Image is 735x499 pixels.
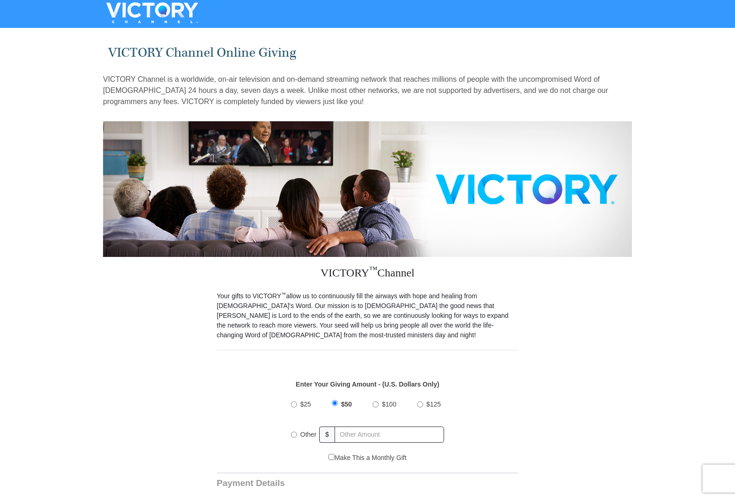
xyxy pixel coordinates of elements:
span: $ [319,427,335,443]
h1: VICTORY Channel Online Giving [108,45,627,60]
strong: Enter Your Giving Amount - (U.S. Dollars Only) [296,381,439,388]
input: Make This a Monthly Gift [329,454,335,460]
input: Other Amount [335,427,444,443]
img: VICTORYTHON - VICTORY Channel [94,2,210,23]
sup: ™ [369,265,378,274]
h3: Payment Details [217,478,453,489]
span: $25 [300,401,311,408]
h3: VICTORY Channel [217,257,518,291]
span: $100 [382,401,396,408]
p: Your gifts to VICTORY allow us to continuously fill the airways with hope and healing from [DEMOG... [217,291,518,340]
span: Other [300,431,316,438]
span: $50 [341,401,352,408]
sup: ™ [281,291,286,297]
p: VICTORY Channel is a worldwide, on-air television and on-demand streaming network that reaches mi... [103,74,632,107]
span: $125 [426,401,441,408]
label: Make This a Monthly Gift [329,453,406,463]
